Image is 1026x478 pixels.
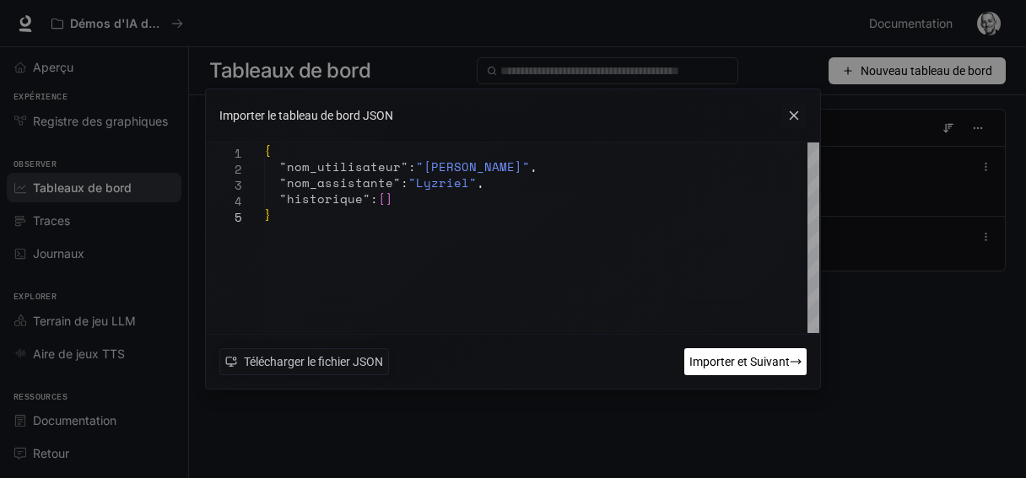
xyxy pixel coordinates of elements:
font: Importer le tableau de bord JSON [219,109,393,122]
font: Importer et Suivant [689,355,790,368]
font: 3 [235,176,242,194]
font: } [264,206,272,223]
font: "nom_assistante" [279,174,401,191]
font: : [401,174,408,191]
font: 5 [235,208,242,226]
font: ] [386,190,393,207]
font: "historique" [279,190,370,207]
font: 2 [235,160,242,178]
font: 1 [235,144,242,162]
font: "Lyzriel" [408,174,477,191]
button: Télécharger le fichier JSON [219,348,389,375]
font: { [264,142,272,159]
font: [ [378,190,386,207]
font: 4 [235,192,242,210]
font: Télécharger le fichier JSON [244,355,383,368]
font: "nom_utilisateur" [279,158,408,175]
font: , [530,158,537,175]
font: "[PERSON_NAME]" [416,158,530,175]
font: : [370,190,378,207]
font: , [477,174,484,191]
button: Importer et Suivant [684,348,807,375]
font: : [408,158,416,175]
